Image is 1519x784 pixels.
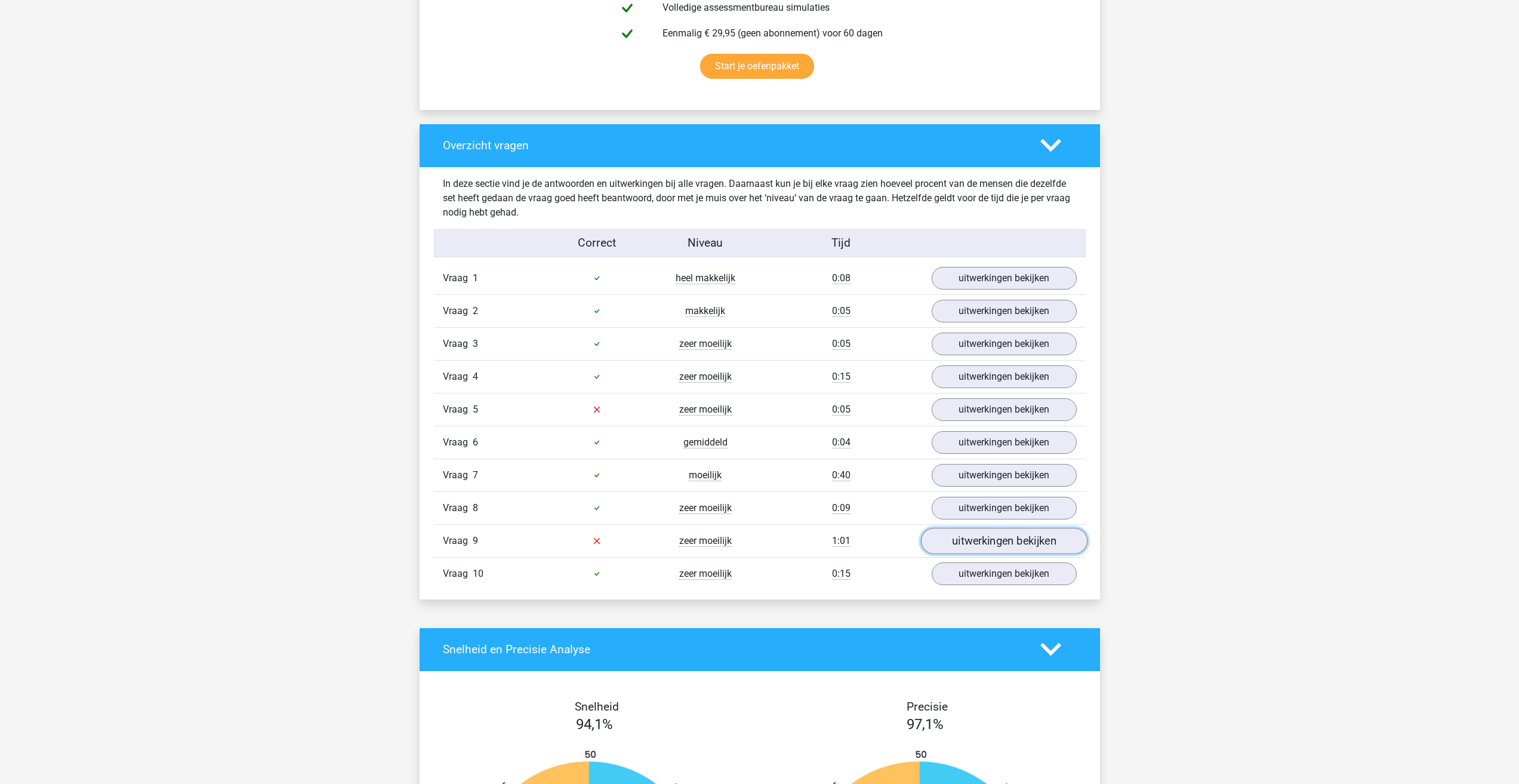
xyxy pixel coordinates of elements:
[932,333,1077,355] a: uitwerkingen bekijken
[443,337,473,351] span: Vraag
[932,365,1077,388] a: uitwerkingen bekijken
[443,435,473,450] span: Vraag
[832,272,851,284] span: 0:08
[443,271,473,285] span: Vraag
[473,568,483,579] span: 10
[685,305,725,317] span: makkelijk
[473,404,478,415] span: 5
[679,535,732,547] span: zeer moeilijk
[679,404,732,416] span: zeer moeilijk
[443,139,1022,152] h4: Overzicht vragen
[443,642,1022,656] h4: Snelheid en Precisie Analyse
[443,304,473,318] span: Vraag
[443,402,473,417] span: Vraag
[932,562,1077,585] a: uitwerkingen bekijken
[683,436,728,448] span: gemiddeld
[443,501,473,515] span: Vraag
[932,300,1077,322] a: uitwerkingen bekijken
[832,338,851,350] span: 0:05
[832,535,851,547] span: 1:01
[832,436,851,448] span: 0:04
[434,177,1086,220] div: In deze sectie vind je de antwoorden en uitwerkingen bij alle vragen. Daarnaast kun je bij elke v...
[932,267,1077,290] a: uitwerkingen bekijken
[679,338,732,350] span: zeer moeilijk
[700,54,814,79] a: Start je oefenpakket
[443,567,473,581] span: Vraag
[473,502,478,514] span: 8
[907,716,944,733] span: 97,1%
[832,568,851,580] span: 0:15
[576,716,613,733] span: 94,1%
[679,502,732,514] span: zeer moeilijk
[473,371,478,382] span: 4
[443,534,473,548] span: Vraag
[679,371,732,383] span: zeer moeilijk
[920,528,1087,554] a: uitwerkingen bekijken
[759,235,922,252] div: Tijd
[473,469,478,481] span: 7
[832,371,851,383] span: 0:15
[832,502,851,514] span: 0:09
[832,305,851,317] span: 0:05
[473,436,478,448] span: 6
[832,404,851,416] span: 0:05
[543,235,651,252] div: Correct
[689,469,722,481] span: moeilijk
[473,305,478,316] span: 2
[443,700,751,714] h4: Snelheid
[832,469,851,481] span: 0:40
[679,568,732,580] span: zeer moeilijk
[932,464,1077,487] a: uitwerkingen bekijken
[676,272,735,284] span: heel makkelijk
[932,497,1077,519] a: uitwerkingen bekijken
[443,370,473,384] span: Vraag
[932,431,1077,454] a: uitwerkingen bekijken
[443,468,473,482] span: Vraag
[774,700,1082,714] h4: Precisie
[932,398,1077,421] a: uitwerkingen bekijken
[473,272,478,284] span: 1
[473,338,478,349] span: 3
[651,235,760,252] div: Niveau
[473,535,478,546] span: 9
